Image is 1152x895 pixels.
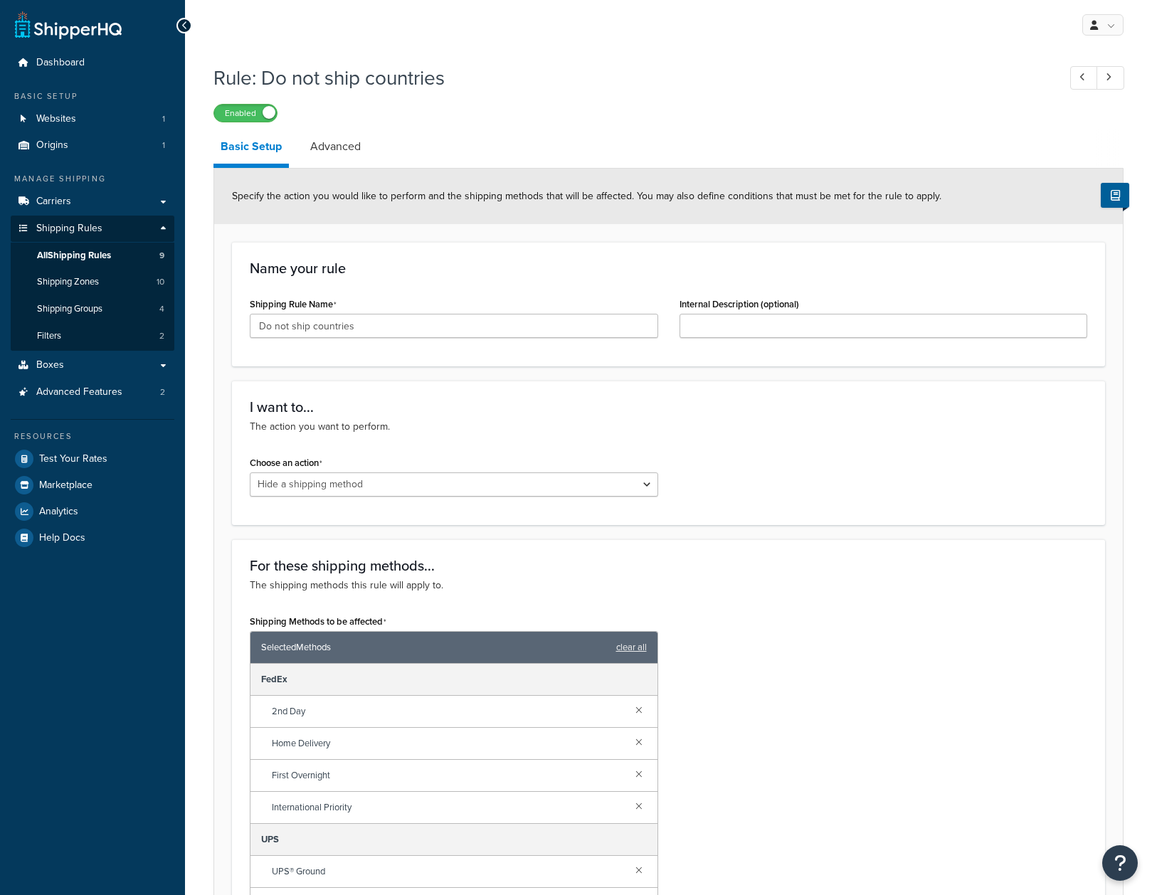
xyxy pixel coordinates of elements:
span: 2nd Day [272,701,624,721]
li: Advanced Features [11,379,174,406]
span: Marketplace [39,480,93,492]
a: Shipping Groups4 [11,296,174,322]
li: Websites [11,106,174,132]
span: Test Your Rates [39,453,107,465]
a: Shipping Zones10 [11,269,174,295]
button: Open Resource Center [1102,845,1138,881]
li: Shipping Zones [11,269,174,295]
span: 1 [162,139,165,152]
h3: For these shipping methods... [250,558,1087,573]
li: Origins [11,132,174,159]
a: Shipping Rules [11,216,174,242]
span: Boxes [36,359,64,371]
span: 9 [159,250,164,262]
span: UPS® Ground [272,862,624,881]
span: All Shipping Rules [37,250,111,262]
span: 4 [159,303,164,315]
span: International Priority [272,798,624,817]
span: First Overnight [272,766,624,785]
span: Carriers [36,196,71,208]
span: Selected Methods [261,637,609,657]
label: Internal Description (optional) [680,299,799,309]
a: Advanced [303,129,368,164]
span: Home Delivery [272,734,624,753]
div: UPS [250,824,657,856]
div: Resources [11,430,174,443]
span: Shipping Zones [37,276,99,288]
label: Choose an action [250,457,322,469]
div: Manage Shipping [11,173,174,185]
a: Boxes [11,352,174,378]
a: Test Your Rates [11,446,174,472]
a: clear all [616,637,647,657]
span: Advanced Features [36,386,122,398]
span: Websites [36,113,76,125]
span: Shipping Rules [36,223,102,235]
span: Filters [37,330,61,342]
span: Specify the action you would like to perform and the shipping methods that will be affected. You ... [232,189,941,203]
span: 1 [162,113,165,125]
a: Previous Record [1070,66,1098,90]
a: Help Docs [11,525,174,551]
span: 2 [160,386,165,398]
a: Filters2 [11,323,174,349]
h1: Rule: Do not ship countries [213,64,1044,92]
li: Shipping Rules [11,216,174,351]
a: Basic Setup [213,129,289,168]
a: Dashboard [11,50,174,76]
h3: Name your rule [250,260,1087,276]
a: Websites1 [11,106,174,132]
span: Help Docs [39,532,85,544]
span: 10 [157,276,164,288]
a: Analytics [11,499,174,524]
div: FedEx [250,664,657,696]
label: Shipping Rule Name [250,299,337,310]
span: Dashboard [36,57,85,69]
div: Basic Setup [11,90,174,102]
a: Origins1 [11,132,174,159]
p: The action you want to perform. [250,419,1087,435]
label: Enabled [214,105,277,122]
span: Analytics [39,506,78,518]
a: AllShipping Rules9 [11,243,174,269]
span: Origins [36,139,68,152]
span: Shipping Groups [37,303,102,315]
span: 2 [159,330,164,342]
label: Shipping Methods to be affected [250,616,386,627]
button: Show Help Docs [1101,183,1129,208]
p: The shipping methods this rule will apply to. [250,578,1087,593]
li: Filters [11,323,174,349]
li: Shipping Groups [11,296,174,322]
a: Marketplace [11,472,174,498]
h3: I want to... [250,399,1087,415]
a: Advanced Features2 [11,379,174,406]
a: Next Record [1096,66,1124,90]
a: Carriers [11,189,174,215]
